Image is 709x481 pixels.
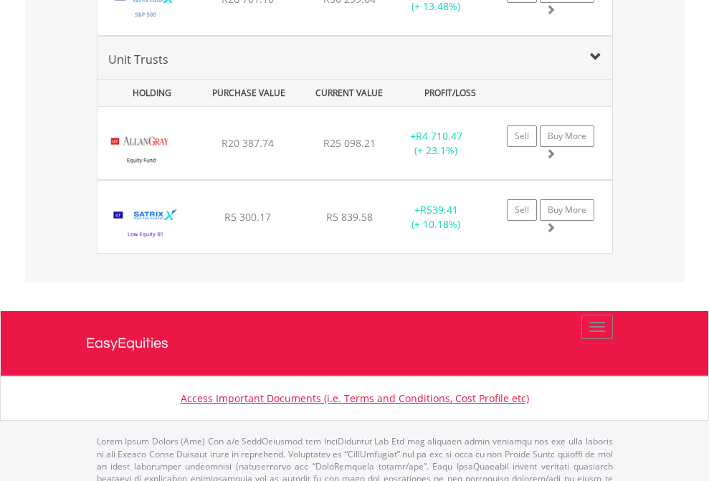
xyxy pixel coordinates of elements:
[108,52,168,67] span: Unit Trusts
[391,129,481,158] div: + (+ 23.1%)
[105,125,177,176] img: UT.ZA.AGEC.png
[105,199,187,249] img: UT.ZA.SLEB1.png
[224,210,271,224] span: R5 300.17
[181,391,529,405] a: Access Important Documents (i.e. Terms and Conditions, Cost Profile etc)
[86,311,624,376] a: EasyEquities
[300,80,398,106] div: CURRENT VALUE
[540,199,594,221] a: Buy More
[540,125,594,147] a: Buy More
[507,125,537,147] a: Sell
[416,129,462,143] span: R4 710.47
[99,80,196,106] div: HOLDING
[420,203,458,216] span: R539.41
[507,199,537,221] a: Sell
[200,80,298,106] div: PURCHASE VALUE
[401,80,499,106] div: PROFIT/LOSS
[222,136,274,150] span: R20 387.74
[391,203,481,232] div: + (+ 10.18%)
[323,136,376,150] span: R25 098.21
[326,210,373,224] span: R5 839.58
